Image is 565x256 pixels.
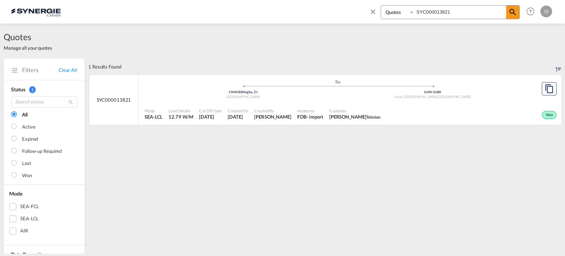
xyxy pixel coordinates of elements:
[22,123,35,131] div: Active
[297,113,323,120] div: FOB import
[4,45,52,51] span: Manage all your quotes
[433,90,434,94] span: |
[540,6,552,17] div: O
[542,82,557,95] button: Copy Quote
[334,80,342,83] md-icon: assets/icons/custom/ship-fill.svg
[254,113,291,120] span: Karen Mercier
[524,5,540,18] div: Help
[369,5,381,23] span: icon-close
[22,172,32,179] div: Won
[20,227,28,235] div: AIR
[366,115,380,119] span: Teknion
[297,113,306,120] div: FOB
[545,84,554,93] md-icon: assets/icons/custom/copyQuote.svg
[199,113,222,120] span: 5 Aug 2025
[58,67,77,73] a: Clear All
[395,95,438,99] span: Lévis, [GEOGRAPHIC_DATA]
[29,86,36,93] span: 1
[168,108,193,113] span: Load Details
[556,59,561,75] div: Sort by: Created On
[89,75,561,125] div: SYC000013821 assets/icons/custom/ship-fill.svgassets/icons/custom/roll-o-plane.svgOriginNingbo, Z...
[229,90,257,94] span: CNNGB Ningbo, ZJ
[227,95,260,99] span: [GEOGRAPHIC_DATA]
[329,108,380,113] span: Customer
[20,215,39,222] div: SEA-LCL
[506,6,519,19] span: icon-magnify
[88,59,121,75] div: 1 Results Found
[199,108,222,113] span: Cut Off Date
[22,66,58,74] span: Filters
[68,99,74,105] md-icon: icon-magnify
[20,203,39,210] div: SEA-FCL
[11,86,25,92] span: Status
[11,97,77,108] input: Search status
[437,95,437,99] span: ,
[11,86,77,93] div: Status 1
[329,113,380,120] span: Charles-Olivier Thibault Teknion
[228,108,248,113] span: Created On
[145,113,163,120] span: SEA-LCL
[22,136,38,143] div: Expired
[4,31,52,43] span: Quotes
[424,90,434,94] span: G6W
[22,160,31,167] div: Lost
[145,108,163,113] span: Mode
[369,7,377,15] md-icon: icon-close
[9,190,22,197] span: Mode
[437,95,470,99] span: [GEOGRAPHIC_DATA]
[9,203,79,210] md-checkbox: SEA-FCL
[415,6,506,18] input: Enter Quotation Number
[9,215,79,222] md-checkbox: SEA-LCL
[508,8,517,17] md-icon: icon-magnify
[11,3,61,20] img: 1f56c880d42311ef80fc7dca854c8e59.png
[254,108,291,113] span: Created By
[9,227,79,235] md-checkbox: AIR
[434,90,441,94] span: G6W
[297,108,323,113] span: Incoterms
[542,111,557,119] div: Won
[546,113,555,118] span: Won
[306,113,323,120] div: - import
[22,111,28,119] div: All
[241,90,242,94] span: |
[22,148,62,155] div: Follow-up Required
[168,114,193,120] span: 12.79 W/M
[97,97,131,103] span: SYC000013821
[524,5,537,18] span: Help
[228,113,248,120] span: 5 Aug 2025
